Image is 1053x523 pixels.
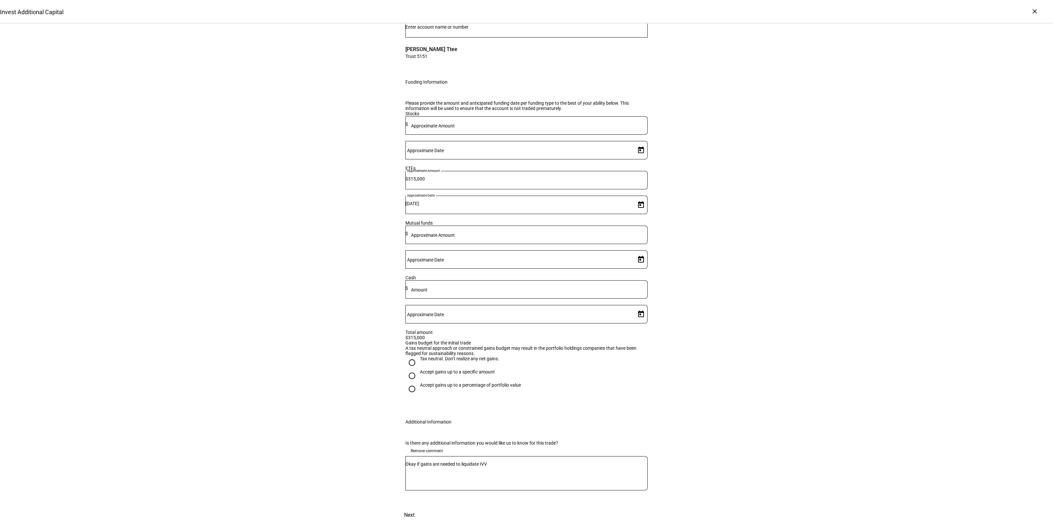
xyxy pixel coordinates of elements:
span: Trust 5151 [405,53,457,59]
div: Additional Information [405,419,451,425]
span: Next [404,507,415,523]
div: × [1029,6,1040,16]
div: Funding Information [405,79,448,85]
div: Gains budget for the initial trade [405,340,648,345]
span: [PERSON_NAME] Ttee [405,45,457,53]
mat-label: Approximate Date [407,312,444,317]
button: Open calendar [634,308,648,321]
div: Accept gains up to a percentage of portfolio value [420,382,521,388]
button: Remove comment [405,446,448,456]
mat-label: Approximate Amount [407,169,440,173]
div: A tax neutral approach or constrained gains budget may result in the portfolio holdings companies... [405,345,648,356]
div: Please provide the amount and anticipated funding date per funding type to the best of your abili... [405,100,648,111]
button: Next [395,507,424,523]
span: $ [405,231,408,236]
mat-label: Approximate Date [407,148,444,153]
div: Cash [405,275,648,280]
span: $ [405,176,408,181]
button: Open calendar [634,253,648,266]
span: Remove comment [411,446,443,456]
input: Number [405,24,648,30]
div: $315,000 [405,335,648,340]
div: Is there any additional information you would like us to know for this trade? [405,440,648,446]
mat-label: Approximate Date [407,257,444,262]
mat-label: Amount [411,287,427,292]
mat-label: Approximate Amount [411,123,455,128]
div: Tax neutral. Don’t realize any net gains. [420,356,499,361]
div: Total amount [405,330,648,335]
span: $ [405,286,408,291]
div: ETFs [405,166,648,171]
span: $ [405,122,408,127]
button: Open calendar [634,144,648,157]
div: Stocks [405,111,648,116]
button: Open calendar [634,198,648,211]
mat-label: Approximate Amount [411,233,455,238]
mat-label: Approximate Date [407,193,435,197]
div: Mutual funds [405,220,648,226]
div: Accept gains up to a specific amount [420,369,495,374]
